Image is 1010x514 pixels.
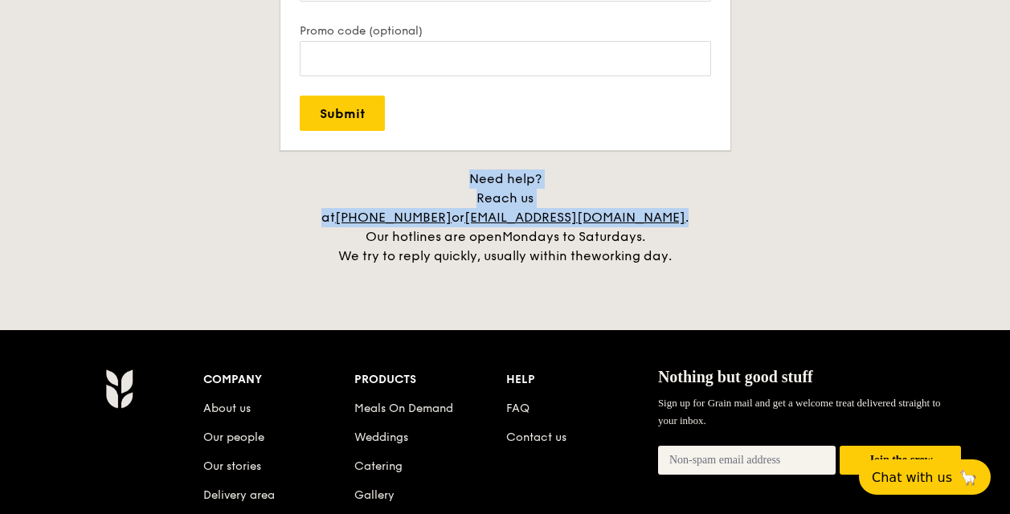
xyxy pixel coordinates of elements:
a: About us [203,402,251,415]
span: Sign up for Grain mail and get a welcome treat delivered straight to your inbox. [658,397,941,426]
a: [PHONE_NUMBER] [335,210,452,225]
span: Chat with us [872,470,952,485]
span: 🦙 [959,468,978,487]
a: Delivery area [203,488,275,502]
button: Chat with us🦙 [859,459,991,495]
input: Non-spam email address [658,446,836,475]
span: Mondays to Saturdays. [502,229,645,244]
button: Join the crew [840,446,961,475]
div: Help [506,369,658,391]
label: Promo code (optional) [300,24,711,38]
a: Meals On Demand [354,402,453,415]
div: Company [203,369,355,391]
div: Products [354,369,506,391]
a: Our stories [203,459,261,473]
a: Contact us [506,430,566,444]
a: FAQ [506,402,530,415]
a: Our people [203,430,264,444]
a: [EMAIL_ADDRESS][DOMAIN_NAME] [464,210,685,225]
a: Catering [354,459,403,473]
img: AYc88T3wAAAABJRU5ErkJggg== [105,369,133,409]
span: working day. [591,248,672,263]
a: Gallery [354,488,395,502]
div: Need help? Reach us at or . Our hotlines are open We try to reply quickly, usually within the [305,169,706,266]
input: Submit [300,96,385,131]
span: Nothing but good stuff [658,368,813,385]
a: Weddings [354,430,408,444]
